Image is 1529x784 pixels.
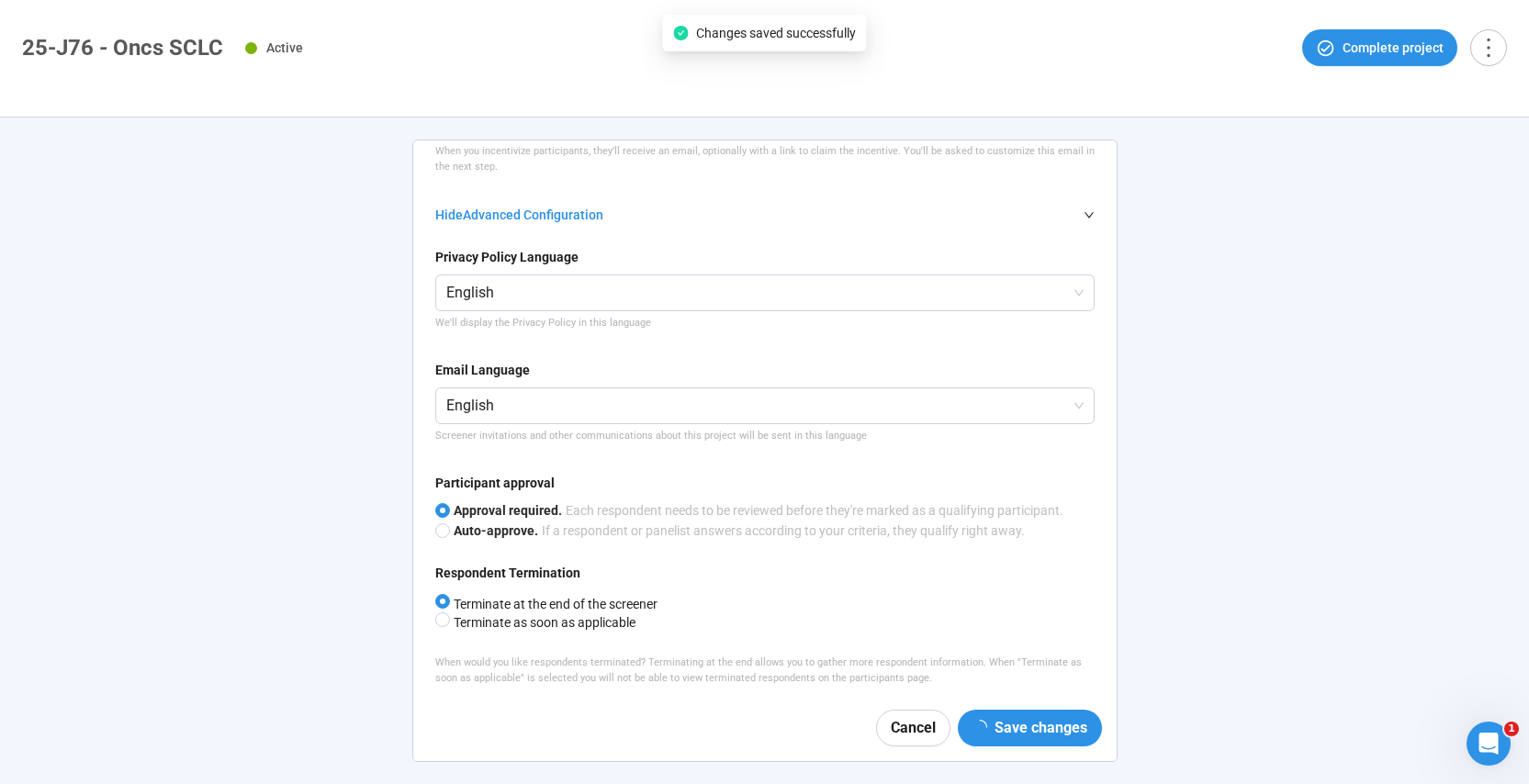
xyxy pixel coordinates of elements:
span: right [1084,209,1095,220]
span: Approval required. [454,503,562,518]
div: Email Language [435,360,530,380]
span: Terminate at the end of the screener [450,597,658,611]
span: more [1476,35,1501,60]
span: 1 [1504,722,1519,736]
span: Changes saved successfully [696,26,856,40]
span: Complete project [1343,38,1444,58]
span: loading [969,717,990,738]
h1: 25-J76 - Oncs SCLC [22,35,223,61]
span: Cancel [891,716,936,739]
p: When you incentivize participants, they'll receive an email, optionally with a link to claim the ... [435,143,1095,175]
span: Auto-approve. [454,523,538,538]
span: check-circle [674,26,689,40]
button: Complete project [1302,29,1457,66]
span: English [446,388,1084,423]
div: Screener invitations and other communications about this project will be sent in this language [435,428,1095,443]
div: Participant approval [435,473,555,493]
span: If a respondent or panelist answers according to your criteria, they qualify right away. [538,523,1025,538]
div: Hide Advanced Configuration [435,205,1073,225]
button: more [1470,29,1507,66]
span: Terminate as soon as applicable [450,615,635,630]
span: Each respondent needs to be reviewed before they're marked as a qualifying participant. [562,503,1063,518]
button: Cancel [876,710,950,746]
div: Privacy Policy Language [435,247,579,267]
span: Save changes [995,716,1087,739]
div: We'll display the Privacy Policy in this language [435,315,1095,330]
span: English [446,275,1084,310]
iframe: Intercom live chat [1467,722,1511,766]
button: Save changes [958,710,1102,746]
span: Active [266,40,303,55]
div: When would you like respondents terminated? Terminating at the end allows you to gather more resp... [435,655,1095,687]
div: Respondent Termination [435,563,580,583]
div: HideAdvanced Configuration [435,205,1095,225]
